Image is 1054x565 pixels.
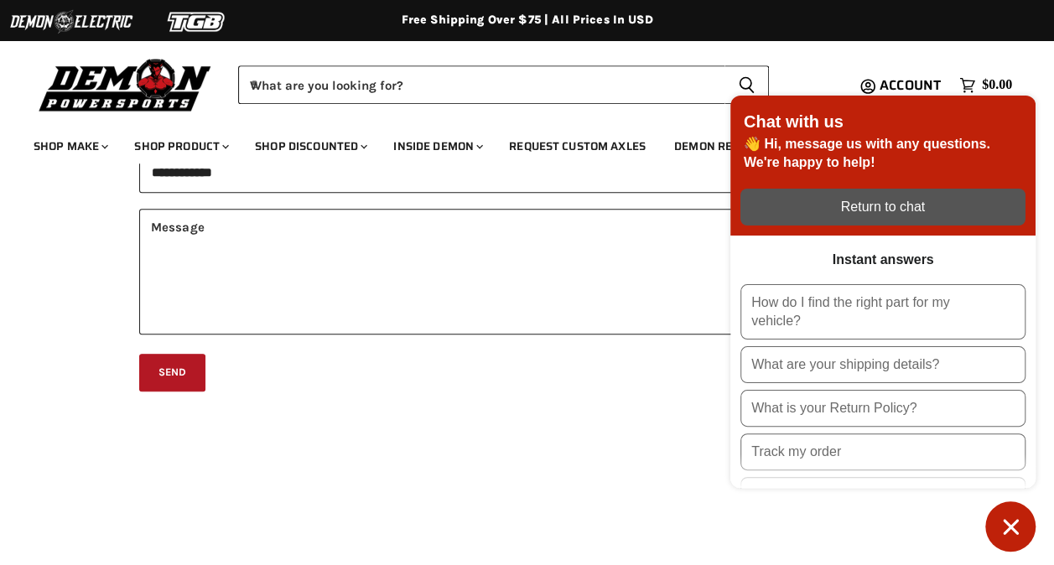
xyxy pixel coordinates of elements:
button: Search [724,65,769,104]
a: Shop Product [122,129,239,163]
button: Send [139,354,206,391]
a: $0.00 [951,73,1020,97]
a: Shop Make [21,129,118,163]
a: Shop Discounted [242,129,377,163]
input: When autocomplete results are available use up and down arrows to review and enter to select [238,65,724,104]
img: Demon Electric Logo 2 [8,6,134,38]
inbox-online-store-chat: Shopify online store chat [725,96,1041,552]
span: $0.00 [982,77,1012,93]
form: Product [238,65,769,104]
a: Inside Demon [381,129,493,163]
a: Account [872,78,951,93]
span: Account [880,75,941,96]
img: TGB Logo 2 [134,6,260,38]
ul: Main menu [21,122,1008,163]
img: Demon Powersports [34,54,217,114]
a: Demon Rewards [662,129,785,163]
a: Request Custom Axles [496,129,658,163]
